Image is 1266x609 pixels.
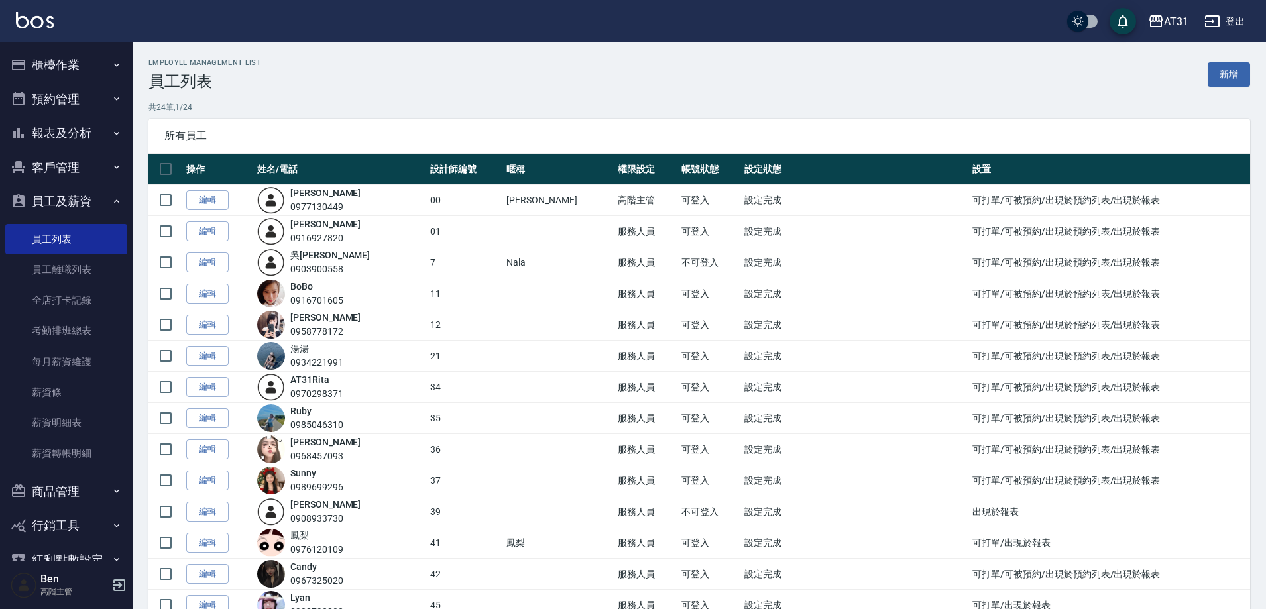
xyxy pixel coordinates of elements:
td: 36 [427,434,503,465]
div: 0916701605 [290,294,343,307]
a: BoBo [290,281,313,292]
td: 可登入 [678,216,741,247]
div: 0985046310 [290,418,343,432]
th: 設定狀態 [741,154,969,185]
td: [PERSON_NAME] [503,185,614,216]
td: 7 [427,247,503,278]
a: [PERSON_NAME] [290,188,361,198]
p: 高階主管 [40,586,108,598]
a: 全店打卡記錄 [5,285,127,315]
img: user-login-man-human-body-mobile-person-512.png [257,186,285,214]
a: 編輯 [186,252,229,273]
td: 可登入 [678,465,741,496]
a: 編輯 [186,221,229,242]
td: Nala [503,247,614,278]
td: 服務人員 [614,559,677,590]
td: 可打單/可被預約/出現於預約列表/出現於報表 [969,309,1250,341]
h3: 員工列表 [148,72,261,91]
td: 00 [427,185,503,216]
td: 服務人員 [614,496,677,527]
td: 服務人員 [614,403,677,434]
div: 0967325020 [290,574,343,588]
td: 42 [427,559,503,590]
img: avatar.jpeg [257,435,285,463]
td: 可打單/可被預約/出現於預約列表/出現於報表 [969,278,1250,309]
td: 服務人員 [614,372,677,403]
a: 編輯 [186,377,229,398]
button: 行銷工具 [5,508,127,543]
a: 新增 [1208,62,1250,87]
td: 可打單/可被預約/出現於預約列表/出現於報表 [969,247,1250,278]
a: 薪資轉帳明細 [5,438,127,469]
button: 報表及分析 [5,116,127,150]
a: 編輯 [186,346,229,366]
a: 薪資條 [5,377,127,408]
td: 可打單/可被預約/出現於預約列表/出現於報表 [969,185,1250,216]
a: 吳[PERSON_NAME] [290,250,370,260]
td: 可打單/可被預約/出現於預約列表/出現於報表 [969,372,1250,403]
td: 21 [427,341,503,372]
div: 0958778172 [290,325,361,339]
img: Logo [16,12,54,28]
td: 設定完成 [741,434,969,465]
a: Ruby [290,406,312,416]
img: avatar.jpeg [257,529,285,557]
a: 編輯 [186,408,229,429]
td: 35 [427,403,503,434]
a: 編輯 [186,315,229,335]
div: 0968457093 [290,449,361,463]
a: AT31Rita [290,374,329,385]
a: 員工離職列表 [5,254,127,285]
a: 編輯 [186,284,229,304]
a: Sunny [290,468,316,478]
td: 可打單/可被預約/出現於預約列表/出現於報表 [969,465,1250,496]
td: 服務人員 [614,434,677,465]
td: 設定完成 [741,185,969,216]
img: avatar.jpeg [257,311,285,339]
a: [PERSON_NAME] [290,499,361,510]
img: user-login-man-human-body-mobile-person-512.png [257,498,285,526]
td: 服務人員 [614,309,677,341]
td: 設定完成 [741,403,969,434]
div: 0903900558 [290,262,370,276]
a: 鳳梨 [290,530,309,541]
td: 服務人員 [614,278,677,309]
td: 設定完成 [741,372,969,403]
a: 員工列表 [5,224,127,254]
th: 權限設定 [614,154,677,185]
button: 商品管理 [5,474,127,509]
td: 可登入 [678,309,741,341]
td: 鳳梨 [503,527,614,559]
a: 編輯 [186,439,229,460]
td: 可登入 [678,403,741,434]
td: 設定完成 [741,559,969,590]
td: 不可登入 [678,496,741,527]
div: 0977130449 [290,200,361,214]
td: 可登入 [678,372,741,403]
a: [PERSON_NAME] [290,219,361,229]
th: 姓名/電話 [254,154,427,185]
td: 可登入 [678,434,741,465]
span: 所有員工 [164,129,1234,142]
a: 薪資明細表 [5,408,127,438]
div: 0916927820 [290,231,361,245]
a: 編輯 [186,533,229,553]
td: 37 [427,465,503,496]
th: 帳號狀態 [678,154,741,185]
td: 可登入 [678,278,741,309]
img: avatar.jpeg [257,467,285,494]
img: Person [11,572,37,598]
a: 每月薪資維護 [5,347,127,377]
img: user-login-man-human-body-mobile-person-512.png [257,373,285,401]
a: [PERSON_NAME] [290,437,361,447]
button: AT31 [1143,8,1194,35]
img: avatar.jpeg [257,342,285,370]
button: 預約管理 [5,82,127,117]
button: save [1110,8,1136,34]
td: 可打單/可被預約/出現於預約列表/出現於報表 [969,434,1250,465]
div: 0970298371 [290,387,343,401]
td: 設定完成 [741,216,969,247]
img: avatar.jpeg [257,560,285,588]
div: 0989699296 [290,480,343,494]
button: 客戶管理 [5,150,127,185]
